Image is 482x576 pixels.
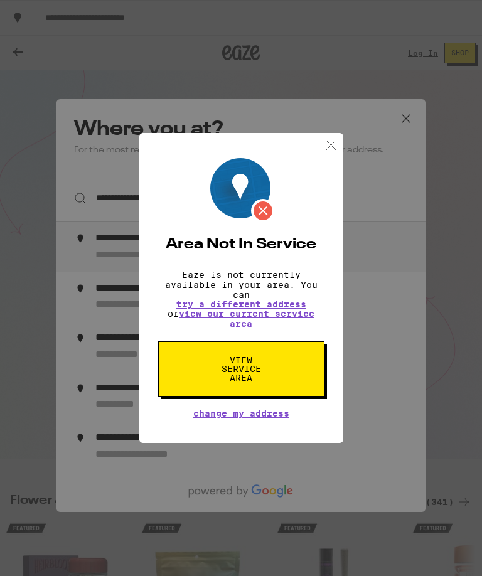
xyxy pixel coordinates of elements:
a: view our current service area [179,309,314,329]
button: Change My Address [193,409,289,418]
h2: Area Not In Service [158,237,324,252]
button: try a different address [176,300,306,309]
span: Hi. Need any help? [8,9,90,19]
p: Eaze is not currently available in your area. You can or [158,270,324,329]
a: View Service Area [158,355,324,365]
span: View Service Area [209,356,274,382]
img: close.svg [323,137,339,153]
img: Location [210,158,275,223]
button: View Service Area [158,341,324,397]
